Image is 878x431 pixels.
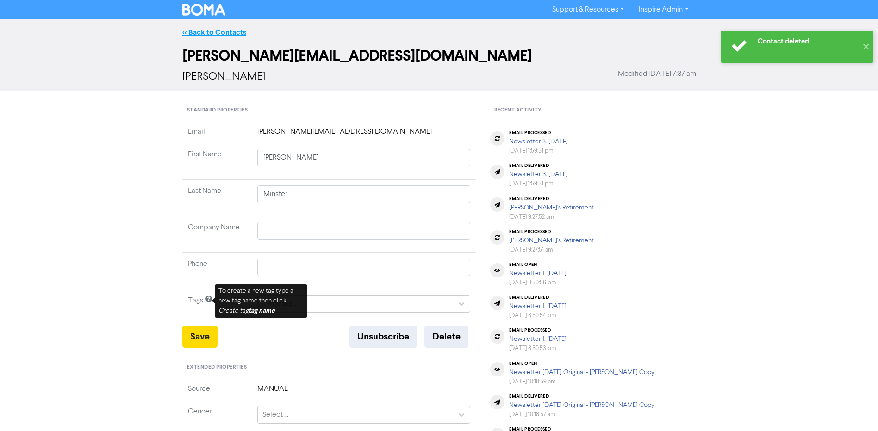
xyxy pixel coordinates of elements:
[509,213,594,222] div: [DATE] 9:27:52 am
[509,278,567,287] div: [DATE] 8:50:56 pm
[182,143,252,180] td: First Name
[509,270,567,277] a: Newsletter 1. [DATE]
[490,102,696,119] div: Recent Activity
[215,284,307,318] div: To create a new tag type a new tag name then click
[509,311,567,320] div: [DATE] 8:50:54 pm
[509,237,594,244] a: [PERSON_NAME]'s Retirement
[182,47,696,65] h2: [PERSON_NAME][EMAIL_ADDRESS][DOMAIN_NAME]
[182,326,218,348] button: Save
[218,308,275,314] i: Create tag
[509,163,568,168] div: email delivered
[509,361,654,366] div: email open
[509,171,568,178] a: Newsletter 3. [DATE]
[509,196,594,202] div: email delivered
[509,344,567,353] div: [DATE] 8:50:53 pm
[182,4,226,16] img: BOMA Logo
[182,216,252,253] td: Company Name
[509,246,594,254] div: [DATE] 9:27:51 am
[631,2,696,17] a: Inspire Admin
[252,126,476,143] td: [PERSON_NAME][EMAIL_ADDRESS][DOMAIN_NAME]
[182,28,246,37] a: << Back to Contacts
[509,394,654,399] div: email delivered
[509,303,567,309] a: Newsletter 1. [DATE]
[252,383,476,400] td: MANUAL
[509,336,567,342] a: Newsletter 1. [DATE]
[182,359,476,376] div: Extended Properties
[182,289,252,326] td: Tags
[262,409,288,420] div: Select ...
[758,37,857,46] div: Contact deleted.
[509,377,654,386] div: [DATE] 10:18:59 am
[182,383,252,400] td: Source
[182,102,476,119] div: Standard Properties
[509,410,654,419] div: [DATE] 10:18:57 am
[509,130,568,135] div: email processed
[182,71,265,82] span: [PERSON_NAME]
[509,327,567,333] div: email processed
[182,126,252,143] td: Email
[182,180,252,216] td: Last Name
[509,262,567,267] div: email open
[509,369,654,376] a: Newsletter [DATE] Original - [PERSON_NAME] Copy
[545,2,631,17] a: Support & Resources
[832,387,878,431] iframe: Chat Widget
[424,326,468,348] button: Delete
[182,253,252,289] td: Phone
[509,402,654,408] a: Newsletter [DATE] Original - [PERSON_NAME] Copy
[509,229,594,234] div: email processed
[509,138,568,145] a: Newsletter 3. [DATE]
[509,295,567,300] div: email delivered
[618,68,696,80] span: Modified [DATE] 7:37 am
[249,307,275,314] b: tag name
[509,147,568,155] div: [DATE] 1:59:51 pm
[509,179,568,188] div: [DATE] 1:59:51 pm
[509,204,594,211] a: [PERSON_NAME]'s Retirement
[349,326,417,348] button: Unsubscribe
